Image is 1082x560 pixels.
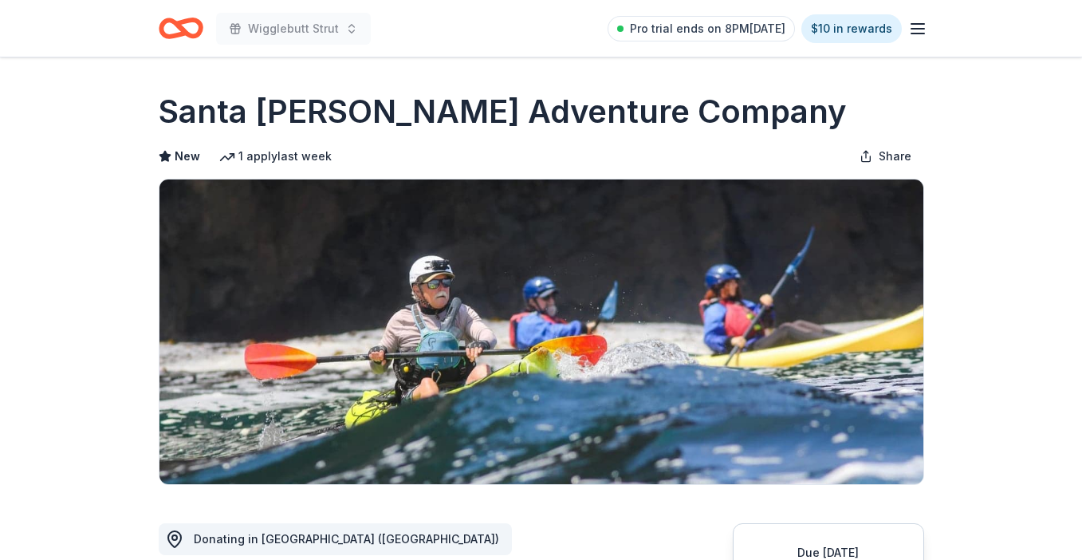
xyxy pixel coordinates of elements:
span: Wigglebutt Strut [248,19,339,38]
a: Home [159,10,203,47]
span: Share [879,147,911,166]
a: $10 in rewards [801,14,902,43]
img: Image for Santa Barbara Adventure Company [159,179,923,484]
button: Wigglebutt Strut [216,13,371,45]
span: Pro trial ends on 8PM[DATE] [630,19,785,38]
span: New [175,147,200,166]
button: Share [847,140,924,172]
a: Pro trial ends on 8PM[DATE] [608,16,795,41]
div: 1 apply last week [219,147,332,166]
h1: Santa [PERSON_NAME] Adventure Company [159,89,847,134]
span: Donating in [GEOGRAPHIC_DATA] ([GEOGRAPHIC_DATA]) [194,532,499,546]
